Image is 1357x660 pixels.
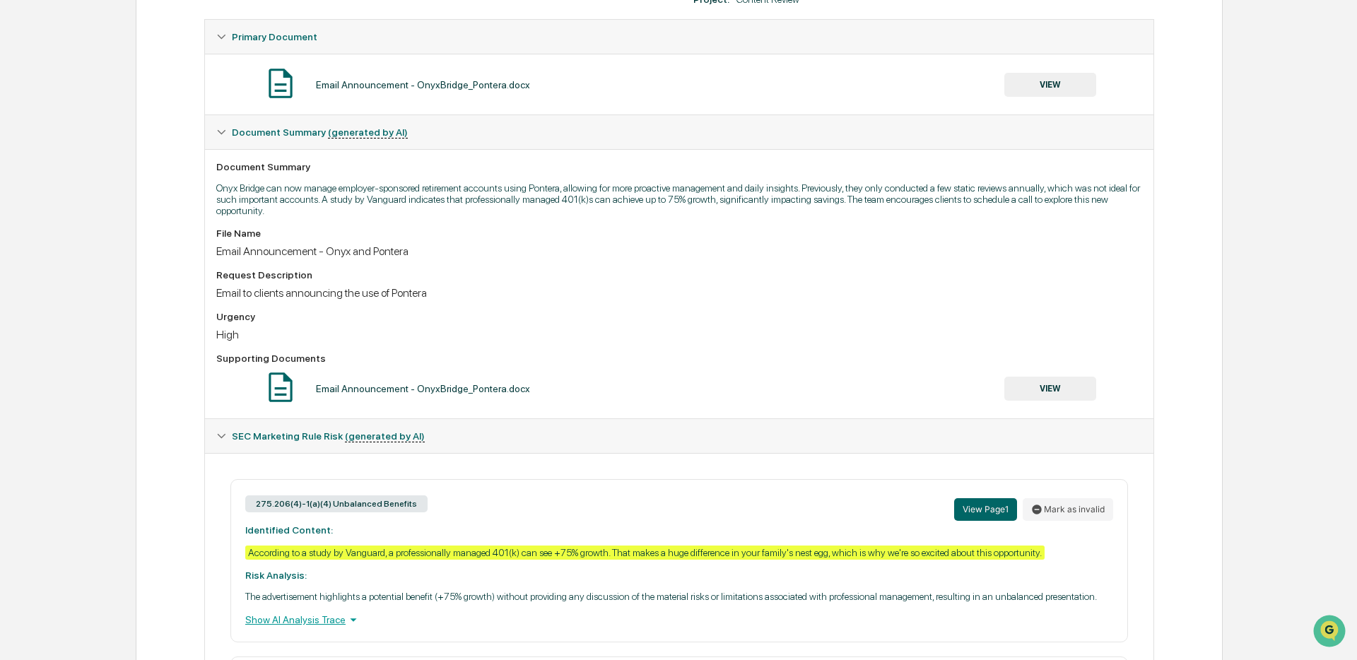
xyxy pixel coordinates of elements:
[100,239,171,250] a: Powered byPylon
[954,498,1017,521] button: View Page1
[232,31,317,42] span: Primary Document
[8,172,97,198] a: 🖐️Preclearance
[14,206,25,218] div: 🔎
[102,179,114,191] div: 🗄️
[316,79,530,90] div: Email Announcement - OnyxBridge_Pontera.docx
[141,240,171,250] span: Pylon
[48,122,179,134] div: We're available if you need us!
[263,66,298,101] img: Document Icon
[328,126,408,139] u: (generated by AI)
[205,419,1153,453] div: SEC Marketing Rule Risk (generated by AI)
[205,20,1153,54] div: Primary Document
[263,370,298,405] img: Document Icon
[205,149,1153,418] div: Document Summary (generated by AI)
[1004,73,1096,97] button: VIEW
[1023,498,1113,521] button: Mark as invalid
[14,179,25,191] div: 🖐️
[245,524,333,536] strong: Identified Content:
[205,54,1153,114] div: Primary Document
[1312,613,1350,652] iframe: Open customer support
[232,126,408,138] span: Document Summary
[216,328,1142,341] div: High
[97,172,181,198] a: 🗄️Attestations
[1004,377,1096,401] button: VIEW
[14,30,257,52] p: How can we help?
[316,383,530,394] div: Email Announcement - OnyxBridge_Pontera.docx
[216,182,1142,216] p: Onyx Bridge can now manage employer-sponsored retirement accounts using Pontera, allowing for mor...
[245,495,428,512] div: 275.206(4)-1(a)(4) Unbalanced Benefits
[216,161,1142,172] div: Document Summary
[28,205,89,219] span: Data Lookup
[117,178,175,192] span: Attestations
[245,546,1045,560] div: According to a study by Vanguard, a professionally managed 401(k) can see +75% growth. That makes...
[14,108,40,134] img: 1746055101610-c473b297-6a78-478c-a979-82029cc54cd1
[8,199,95,225] a: 🔎Data Lookup
[345,430,425,442] u: (generated by AI)
[245,612,1113,627] div: Show AI Analysis Trace
[216,228,1142,239] div: File Name
[232,430,425,442] span: SEC Marketing Rule Risk
[216,353,1142,364] div: Supporting Documents
[245,570,307,581] strong: Risk Analysis:
[216,269,1142,281] div: Request Description
[216,286,1142,300] div: Email to clients announcing the use of Pontera
[216,311,1142,322] div: Urgency
[205,115,1153,149] div: Document Summary (generated by AI)
[245,591,1113,602] p: The advertisement highlights a potential benefit (+75% growth) without providing any discussion o...
[216,244,1142,258] div: Email Announcement - Onyx and Pontera
[240,112,257,129] button: Start new chat
[48,108,232,122] div: Start new chat
[28,178,91,192] span: Preclearance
